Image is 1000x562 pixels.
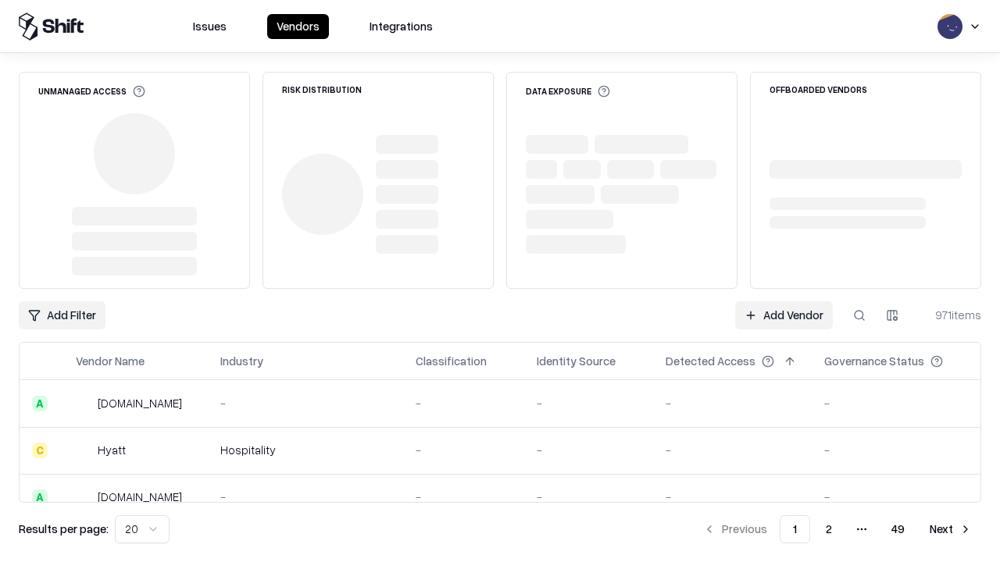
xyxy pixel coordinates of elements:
div: Identity Source [537,353,616,369]
button: Integrations [360,14,442,39]
div: - [666,395,799,411]
button: Next [920,515,981,543]
div: Industry [220,353,263,369]
div: - [220,489,391,505]
div: Governance Status [824,353,924,369]
img: intrado.com [76,396,91,411]
div: - [537,489,641,505]
div: Unmanaged Access [38,85,145,98]
div: - [666,489,799,505]
button: Vendors [267,14,329,39]
div: - [537,395,641,411]
div: - [220,395,391,411]
div: - [537,442,641,458]
div: Hyatt [98,442,126,458]
div: - [416,395,512,411]
div: Vendor Name [76,353,145,369]
button: Issues [184,14,236,39]
nav: pagination [694,515,981,543]
button: 2 [813,515,845,543]
a: Add Vendor [735,301,833,329]
p: Results per page: [19,521,109,537]
div: A [32,396,48,411]
img: primesec.co.il [76,489,91,505]
div: - [416,442,512,458]
button: 1 [780,515,810,543]
div: Classification [416,353,487,369]
div: C [32,443,48,458]
div: Offboarded Vendors [770,85,867,94]
div: - [824,395,968,411]
div: - [824,442,968,458]
div: A [32,489,48,505]
div: - [666,442,799,458]
div: - [824,489,968,505]
div: Risk Distribution [282,85,362,94]
img: Hyatt [76,443,91,458]
div: [DOMAIN_NAME] [98,395,182,411]
button: 49 [879,515,917,543]
div: [DOMAIN_NAME] [98,489,182,505]
div: 971 items [919,307,981,323]
div: - [416,489,512,505]
div: Data Exposure [526,85,610,98]
div: Hospitality [220,442,391,458]
button: Add Filter [19,301,105,329]
div: Detected Access [666,353,755,369]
